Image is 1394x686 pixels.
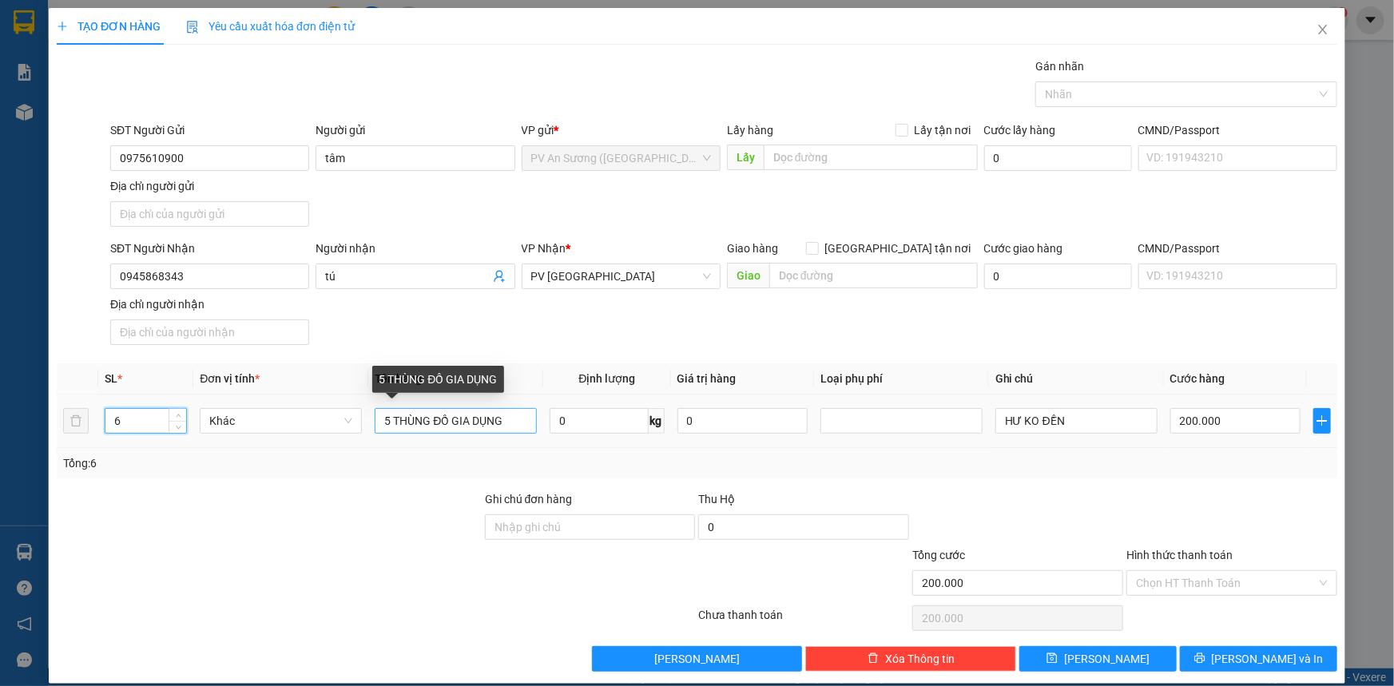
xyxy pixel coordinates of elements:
[1212,650,1324,668] span: [PERSON_NAME] và In
[677,408,808,434] input: 0
[805,646,1016,672] button: deleteXóa Thông tin
[1035,60,1084,73] label: Gán nhãn
[698,493,735,506] span: Thu Hộ
[1138,121,1337,139] div: CMND/Passport
[173,411,183,421] span: up
[20,116,254,169] b: GỬI : PV An Sương ([GEOGRAPHIC_DATA])
[868,652,879,665] span: delete
[654,650,740,668] span: [PERSON_NAME]
[885,650,955,668] span: Xóa Thông tin
[57,20,161,33] span: TẠO ĐƠN HÀNG
[984,124,1056,137] label: Cước lấy hàng
[110,201,309,227] input: Địa chỉ của người gửi
[169,409,186,421] span: Increase Value
[1046,652,1058,665] span: save
[316,121,514,139] div: Người gửi
[1194,652,1205,665] span: printer
[1314,414,1330,427] span: plus
[1313,408,1331,434] button: plus
[727,263,769,288] span: Giao
[110,295,309,313] div: Địa chỉ người nhận
[989,363,1164,395] th: Ghi chú
[149,39,668,59] li: [STREET_ADDRESS][PERSON_NAME]. [GEOGRAPHIC_DATA], Tỉnh [GEOGRAPHIC_DATA]
[649,408,665,434] span: kg
[1064,650,1150,668] span: [PERSON_NAME]
[1301,8,1345,53] button: Close
[677,372,737,385] span: Giá trị hàng
[169,421,186,433] span: Decrease Value
[531,264,711,288] span: PV Tây Ninh
[1317,23,1329,36] span: close
[727,145,764,170] span: Lấy
[912,549,965,561] span: Tổng cước
[186,20,355,33] span: Yêu cầu xuất hóa đơn điện tử
[819,240,978,257] span: [GEOGRAPHIC_DATA] tận nơi
[1138,240,1337,257] div: CMND/Passport
[493,270,506,283] span: user-add
[727,242,778,255] span: Giao hàng
[485,514,696,540] input: Ghi chú đơn hàng
[578,372,635,385] span: Định lượng
[149,59,668,79] li: Hotline: 1900 8153
[375,408,537,434] input: VD: Bàn, Ghế
[1180,646,1337,672] button: printer[PERSON_NAME] và In
[984,145,1132,171] input: Cước lấy hàng
[200,372,260,385] span: Đơn vị tính
[727,124,773,137] span: Lấy hàng
[908,121,978,139] span: Lấy tận nơi
[1126,549,1233,561] label: Hình thức thanh toán
[1019,646,1177,672] button: save[PERSON_NAME]
[173,422,183,432] span: down
[105,372,117,385] span: SL
[531,146,711,170] span: PV An Sương (Hàng Hóa)
[522,121,721,139] div: VP gửi
[814,363,989,395] th: Loại phụ phí
[316,240,514,257] div: Người nhận
[764,145,978,170] input: Dọc đường
[63,408,89,434] button: delete
[110,319,309,345] input: Địa chỉ của người nhận
[20,20,100,100] img: logo.jpg
[63,454,538,472] div: Tổng: 6
[984,264,1132,289] input: Cước giao hàng
[110,240,309,257] div: SĐT Người Nhận
[697,606,911,634] div: Chưa thanh toán
[592,646,803,672] button: [PERSON_NAME]
[372,366,503,393] div: 5 THÙNG ĐỒ GIA DỤNG
[984,242,1063,255] label: Cước giao hàng
[769,263,978,288] input: Dọc đường
[1170,372,1225,385] span: Cước hàng
[110,121,309,139] div: SĐT Người Gửi
[110,177,309,195] div: Địa chỉ người gửi
[522,242,566,255] span: VP Nhận
[995,408,1158,434] input: Ghi Chú
[57,21,68,32] span: plus
[186,21,199,34] img: icon
[485,493,573,506] label: Ghi chú đơn hàng
[209,409,352,433] span: Khác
